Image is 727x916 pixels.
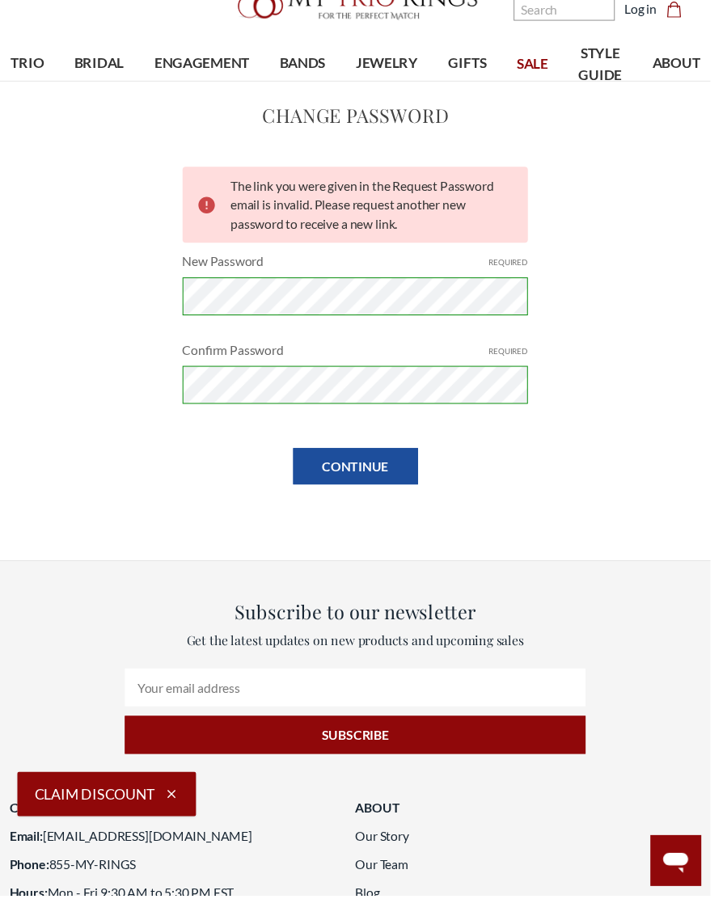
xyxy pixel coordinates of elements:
small: Required [500,353,540,365]
a: JEWELRY [349,39,443,91]
p: Get the latest updates on new products and upcoming sales [128,645,599,665]
span: BRIDAL [76,54,127,75]
button: submenu toggle [684,91,700,93]
a: SALE [514,40,577,92]
span: JEWELRY [364,54,428,75]
span: ENGAGEMENT [158,54,255,75]
span: GIFTS [459,54,497,75]
li: 855-MY-RINGS [10,875,344,894]
input: Your email address [128,684,599,723]
button: submenu toggle [302,91,318,93]
h2: Change Password [187,103,541,132]
button: submenu toggle [93,91,109,93]
span: SALE [529,55,561,76]
a: Our Story [364,847,419,863]
a: BANDS [270,39,348,91]
a: BRIDAL [61,39,142,91]
label: Confirm Password [187,348,541,368]
small: Required [500,263,540,275]
span: The link you were given in the Request Password email is invalid. Please request another new pass... [236,182,505,236]
li: [EMAIL_ADDRESS][DOMAIN_NAME] [10,846,344,865]
h3: Contact [10,817,344,836]
span: TRIO [11,54,45,75]
span: BANDS [286,54,333,75]
a: ENGAGEMENT [142,39,270,91]
label: New Password [187,258,541,277]
button: submenu toggle [198,91,214,93]
svg: cart.cart_preview [682,2,698,18]
strong: Phone: [10,876,50,892]
h3: About [364,817,699,836]
h3: Subscribe to our newsletter [128,611,599,640]
button: submenu toggle [388,91,404,93]
a: GIFTS [443,39,513,91]
input: Subscribe [128,732,599,771]
button: Claim Discount [18,790,201,835]
strong: Email: [10,847,44,863]
input: Continue [300,458,428,496]
button: submenu toggle [470,91,486,93]
button: submenu toggle [20,91,36,93]
a: Our Team [364,876,418,892]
